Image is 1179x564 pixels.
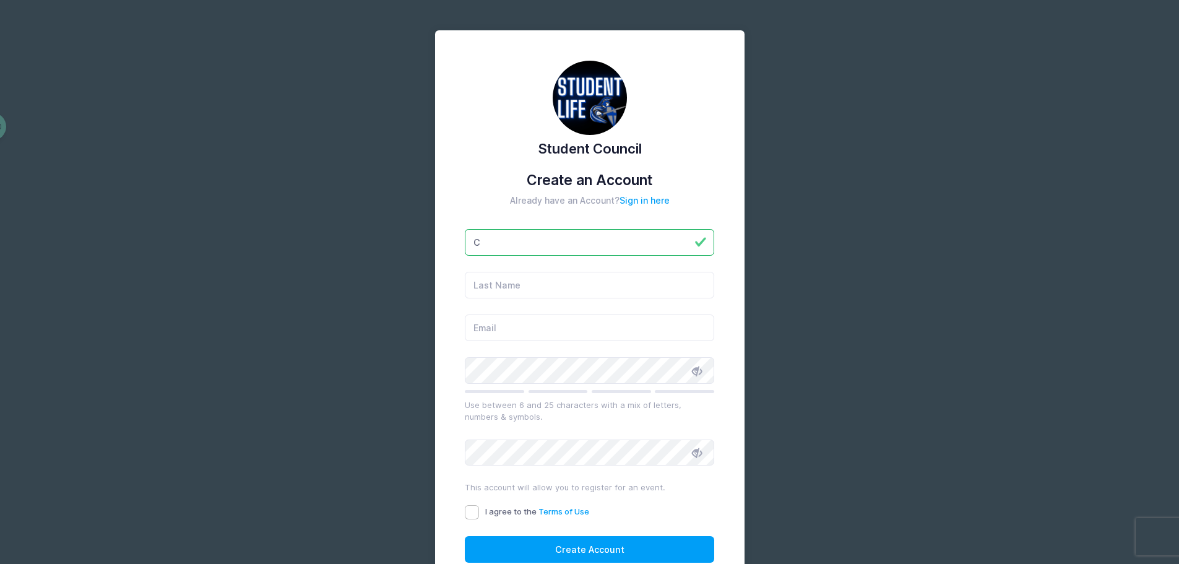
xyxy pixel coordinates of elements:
h1: Create an Account [465,171,714,188]
div: This account will allow you to register for an event. [465,482,714,494]
input: Email [465,315,714,341]
a: Terms of Use [538,506,589,516]
button: Create Account [465,536,714,563]
input: Last Name [465,272,714,298]
div: Use between 6 and 25 characters with a mix of letters, numbers & symbols. [465,399,714,423]
div: Student Council [465,139,714,159]
img: Student Council [553,61,627,135]
input: I agree to theTerms of Use [465,505,479,519]
div: Already have an Account? [465,194,714,207]
input: First Name [465,229,714,256]
span: I agree to the [485,506,589,516]
a: Sign in here [620,195,670,206]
